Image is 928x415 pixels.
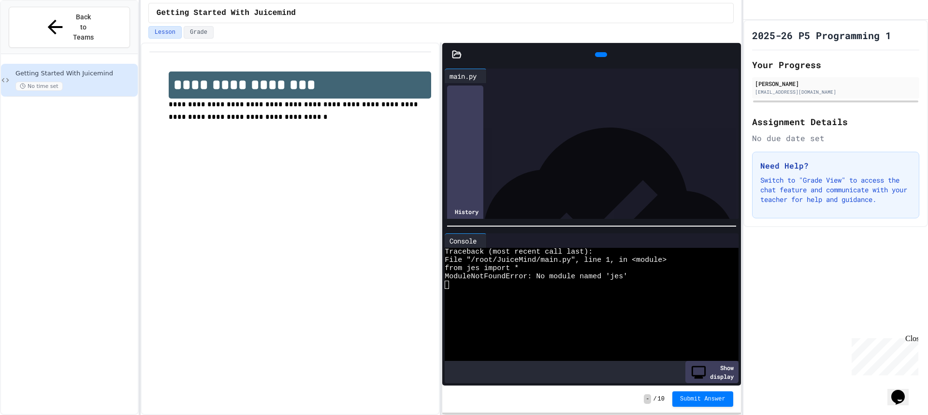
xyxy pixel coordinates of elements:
[445,264,519,272] span: from jes import *
[447,86,483,338] div: History
[685,361,739,383] div: Show display
[658,395,665,403] span: 10
[760,175,911,204] p: Switch to "Grade View" to access the chat feature and communicate with your teacher for help and ...
[72,12,95,43] span: Back to Teams
[680,395,725,403] span: Submit Answer
[752,132,919,144] div: No due date set
[755,88,916,96] div: [EMAIL_ADDRESS][DOMAIN_NAME]
[445,256,667,264] span: File "/root/JuiceMind/main.py", line 1, in <module>
[752,58,919,72] h2: Your Progress
[887,376,918,405] iframe: chat widget
[148,26,182,39] button: Lesson
[445,71,481,81] div: main.py
[184,26,214,39] button: Grade
[760,160,911,172] h3: Need Help?
[644,394,651,404] span: -
[752,115,919,129] h2: Assignment Details
[445,233,487,248] div: Console
[4,4,67,61] div: Chat with us now!Close
[755,79,916,88] div: [PERSON_NAME]
[445,236,481,246] div: Console
[653,395,656,403] span: /
[9,7,130,48] button: Back to Teams
[445,69,487,83] div: main.py
[157,7,296,19] span: Getting Started With Juicemind
[672,391,733,407] button: Submit Answer
[445,248,593,256] span: Traceback (most recent call last):
[848,334,918,375] iframe: chat widget
[445,272,627,281] span: ModuleNotFoundError: No module named 'jes'
[15,82,63,91] span: No time set
[752,29,891,42] h1: 2025-26 P5 Programming 1
[15,70,136,78] span: Getting Started With Juicemind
